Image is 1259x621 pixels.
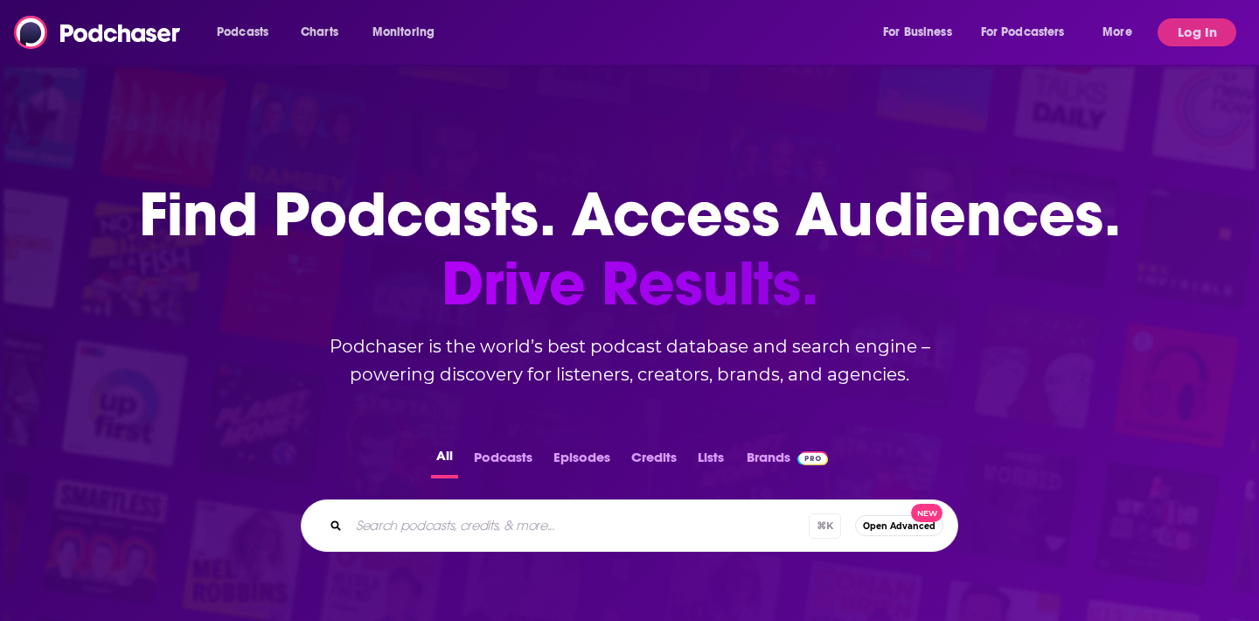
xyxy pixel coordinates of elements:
span: More [1102,20,1132,45]
button: Credits [626,444,682,478]
img: Podchaser Pro [797,451,828,465]
span: Monitoring [372,20,435,45]
button: open menu [970,18,1090,46]
button: open menu [360,18,457,46]
button: Podcasts [469,444,538,478]
img: Podchaser - Follow, Share and Rate Podcasts [14,16,182,49]
span: Podcasts [217,20,268,45]
button: Log In [1158,18,1236,46]
span: For Business [883,20,952,45]
button: Open AdvancedNew [855,515,943,536]
span: New [911,504,943,522]
span: Open Advanced [863,521,936,531]
span: For Podcasters [981,20,1065,45]
span: Charts [301,20,338,45]
button: Lists [692,444,729,478]
h1: Find Podcasts. Access Audiences. [139,180,1121,318]
a: Charts [289,18,349,46]
span: ⌘ K [809,513,841,539]
button: open menu [871,18,974,46]
h2: Podchaser is the world’s best podcast database and search engine – powering discovery for listene... [280,332,979,388]
a: BrandsPodchaser Pro [747,444,828,478]
button: open menu [1090,18,1154,46]
div: Search podcasts, credits, & more... [301,499,958,552]
button: All [431,444,458,478]
button: open menu [205,18,291,46]
button: Episodes [548,444,616,478]
input: Search podcasts, credits, & more... [349,512,809,540]
span: Drive Results. [139,249,1121,318]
